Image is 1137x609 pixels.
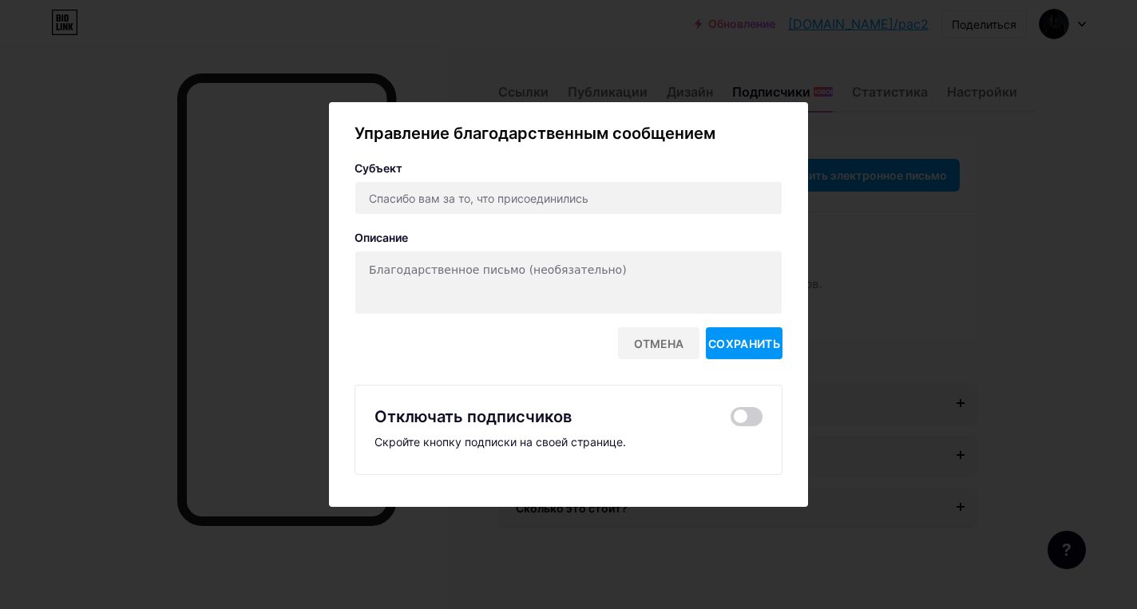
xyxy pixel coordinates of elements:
[708,337,780,350] ya-tr-span: Сохранить
[355,231,408,244] ya-tr-span: Описание
[355,161,402,175] ya-tr-span: Субъект
[374,435,626,449] ya-tr-span: Скройте кнопку подписки на своей странице.
[706,327,782,359] button: Сохранить
[355,124,715,143] ya-tr-span: Управление благодарственным сообщением
[374,405,572,429] ya-tr-span: Отключать подписчиков
[355,182,782,214] input: Спасибо вам за то, что присоединились
[634,337,683,350] ya-tr-span: Отмена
